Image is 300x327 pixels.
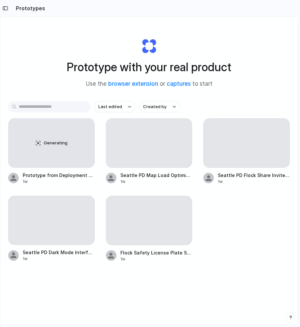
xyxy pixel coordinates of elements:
[167,80,191,87] a: captures
[139,101,180,112] button: Created by
[218,179,290,185] div: 1w
[8,118,95,185] a: GeneratingPrototype from Deployment Tracker1w
[44,140,67,146] span: Generating
[13,4,45,12] h2: Prototypes
[120,249,192,256] span: Flock Safety License Plate Search Simplified
[67,58,231,76] h1: Prototype with your real product
[120,256,192,262] div: 1w
[108,80,158,87] a: browser extension
[120,179,192,185] div: 1w
[23,179,95,185] div: 1w
[23,249,95,256] span: Seattle PD Dark Mode Interface
[86,80,213,88] span: Use the or to start
[218,172,290,179] span: Seattle PD Flock Share Invite Dialog
[120,172,192,179] span: Seattle PD Map Load Optimization
[203,118,290,185] a: Seattle PD Flock Share Invite Dialog1w
[106,196,192,262] a: Flock Safety License Plate Search Simplified1w
[106,118,192,185] a: Seattle PD Map Load Optimization1w
[23,256,95,262] div: 1w
[23,172,95,179] span: Prototype from Deployment Tracker
[98,104,122,110] span: Last edited
[143,104,166,110] span: Created by
[8,196,95,262] a: Seattle PD Dark Mode Interface1w
[94,101,135,112] button: Last edited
